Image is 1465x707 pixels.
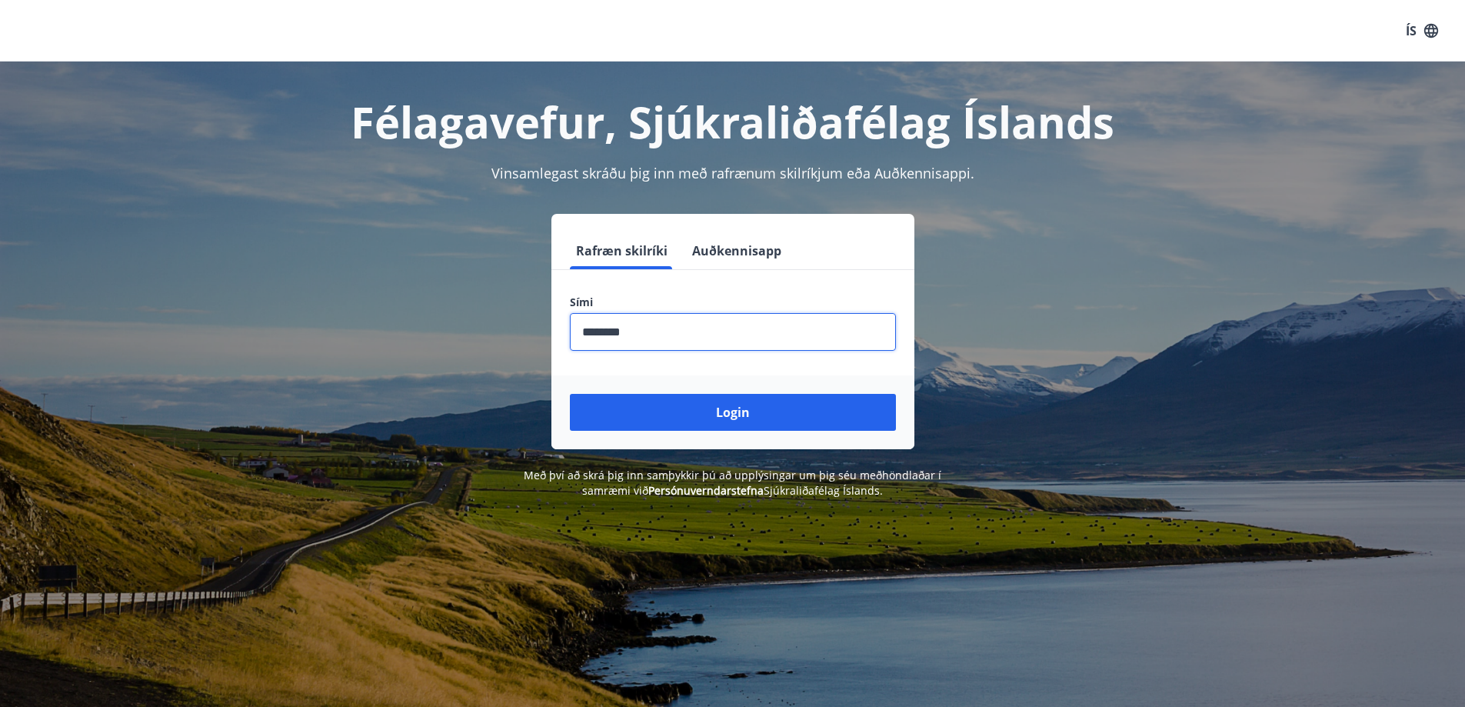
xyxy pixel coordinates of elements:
[1397,17,1447,45] button: ÍS
[570,394,896,431] button: Login
[686,232,787,269] button: Auðkennisapp
[491,164,974,182] span: Vinsamlegast skráðu þig inn með rafrænum skilríkjum eða Auðkennisappi.
[648,483,764,498] a: Persónuverndarstefna
[524,468,941,498] span: Með því að skrá þig inn samþykkir þú að upplýsingar um þig séu meðhöndlaðar í samræmi við Sjúkral...
[198,92,1268,151] h1: Félagavefur, Sjúkraliðafélag Íslands
[570,232,674,269] button: Rafræn skilríki
[570,295,896,310] label: Sími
